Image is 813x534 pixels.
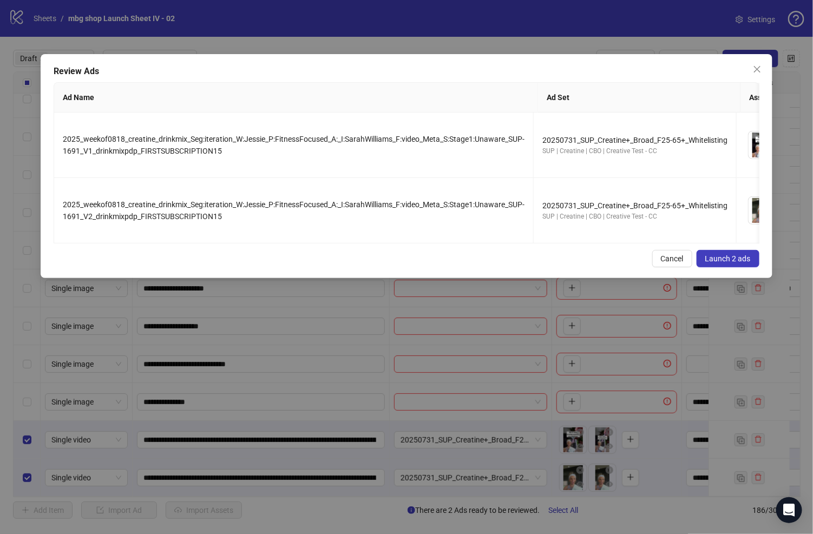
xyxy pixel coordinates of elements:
[542,212,727,222] div: SUP | Creatine | CBO | Creative Test - CC
[54,65,759,78] div: Review Ads
[542,146,727,156] div: SUP | Creatine | CBO | Creative Test - CC
[749,197,776,224] img: Asset 1
[661,254,684,263] span: Cancel
[697,250,759,267] button: Launch 2 ads
[749,61,766,78] button: Close
[542,200,727,212] div: 20250731_SUP_Creatine+_Broad_F25-65+_Whitelisting
[753,65,762,74] span: close
[63,135,524,155] span: 2025_weekof0818_creatine_drinkmix_Seg:iteration_W:Jessie_P:FitnessFocused_A:_I:SarahWilliams_F:vi...
[705,254,751,263] span: Launch 2 ads
[538,83,740,113] th: Ad Set
[749,131,776,159] img: Asset 1
[54,83,538,113] th: Ad Name
[776,497,802,523] div: Open Intercom Messenger
[63,200,524,221] span: 2025_weekof0818_creatine_drinkmix_Seg:iteration_W:Jessie_P:FitnessFocused_A:_I:SarahWilliams_F:vi...
[542,134,727,146] div: 20250731_SUP_Creatine+_Broad_F25-65+_Whitelisting
[652,250,692,267] button: Cancel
